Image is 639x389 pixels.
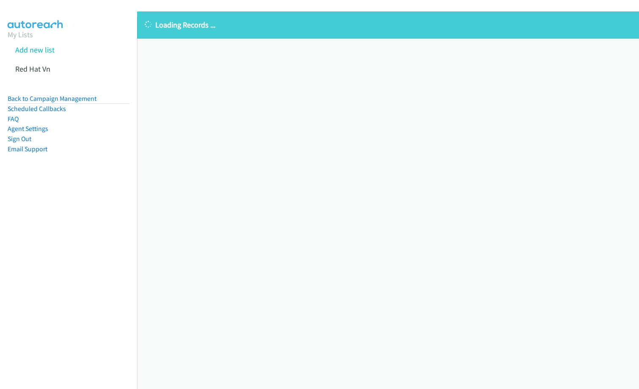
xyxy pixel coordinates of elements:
[8,105,66,113] a: Scheduled Callbacks
[145,19,631,31] p: Loading Records ...
[8,94,96,103] a: Back to Campaign Management
[15,45,55,55] a: Add new list
[8,115,19,123] a: FAQ
[8,125,48,133] a: Agent Settings
[8,145,47,153] a: Email Support
[8,30,33,39] a: My Lists
[15,64,50,74] a: Red Hat Vn
[8,135,31,143] a: Sign Out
